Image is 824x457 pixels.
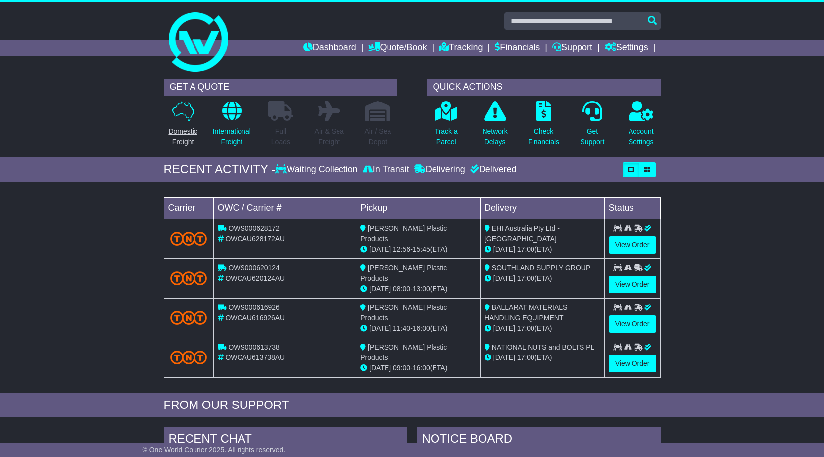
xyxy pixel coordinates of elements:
[468,164,517,175] div: Delivered
[360,244,476,254] div: - (ETA)
[393,245,410,253] span: 12:56
[485,304,567,322] span: BALLARAT MATERIALS HANDLING EQUIPMENT
[393,324,410,332] span: 11:40
[164,398,661,412] div: FROM OUR SUPPORT
[170,232,207,245] img: TNT_Domestic.png
[360,224,447,243] span: [PERSON_NAME] Plastic Products
[413,285,430,293] span: 13:00
[485,353,600,363] div: (ETA)
[439,40,483,56] a: Tracking
[517,354,534,361] span: 17:00
[482,101,508,152] a: NetworkDelays
[164,79,397,96] div: GET A QUOTE
[485,244,600,254] div: (ETA)
[168,126,197,147] p: Domestic Freight
[412,164,468,175] div: Delivering
[493,354,515,361] span: [DATE]
[609,276,656,293] a: View Order
[225,274,285,282] span: OWCAU620124AU
[360,363,476,373] div: - (ETA)
[369,324,391,332] span: [DATE]
[356,197,481,219] td: Pickup
[492,343,594,351] span: NATIONAL NUTS and BOLTS PL
[435,126,458,147] p: Track a Parcel
[417,427,661,454] div: NOTICE BOARD
[552,40,592,56] a: Support
[528,126,559,147] p: Check Financials
[360,264,447,282] span: [PERSON_NAME] Plastic Products
[369,245,391,253] span: [DATE]
[168,101,197,152] a: DomesticFreight
[225,354,285,361] span: OWCAU613738AU
[435,101,458,152] a: Track aParcel
[303,40,356,56] a: Dashboard
[485,323,600,334] div: (ETA)
[413,324,430,332] span: 16:00
[580,101,605,152] a: GetSupport
[228,264,280,272] span: OWS000620124
[493,245,515,253] span: [DATE]
[228,343,280,351] span: OWS000613738
[605,40,648,56] a: Settings
[393,364,410,372] span: 09:00
[360,323,476,334] div: - (ETA)
[482,126,507,147] p: Network Delays
[517,324,534,332] span: 17:00
[213,126,251,147] p: International Freight
[360,284,476,294] div: - (ETA)
[629,126,654,147] p: Account Settings
[369,285,391,293] span: [DATE]
[228,224,280,232] span: OWS000628172
[517,274,534,282] span: 17:00
[225,235,285,243] span: OWCAU628172AU
[393,285,410,293] span: 08:00
[170,311,207,324] img: TNT_Domestic.png
[604,197,660,219] td: Status
[485,273,600,284] div: (ETA)
[315,126,344,147] p: Air & Sea Freight
[360,343,447,361] span: [PERSON_NAME] Plastic Products
[609,355,656,372] a: View Order
[213,197,356,219] td: OWC / Carrier #
[517,245,534,253] span: 17:00
[268,126,293,147] p: Full Loads
[495,40,540,56] a: Financials
[360,164,412,175] div: In Transit
[143,446,286,454] span: © One World Courier 2025. All rights reserved.
[492,264,590,272] span: SOUTHLAND SUPPLY GROUP
[225,314,285,322] span: OWCAU616926AU
[485,224,560,243] span: EHI Australia Pty Ltd - [GEOGRAPHIC_DATA]
[360,304,447,322] span: [PERSON_NAME] Plastic Products
[628,101,654,152] a: AccountSettings
[609,315,656,333] a: View Order
[413,245,430,253] span: 15:45
[609,236,656,254] a: View Order
[493,324,515,332] span: [DATE]
[170,271,207,285] img: TNT_Domestic.png
[528,101,560,152] a: CheckFinancials
[580,126,604,147] p: Get Support
[164,427,407,454] div: RECENT CHAT
[480,197,604,219] td: Delivery
[369,364,391,372] span: [DATE]
[164,197,213,219] td: Carrier
[164,162,276,177] div: RECENT ACTIVITY -
[212,101,251,152] a: InternationalFreight
[493,274,515,282] span: [DATE]
[170,351,207,364] img: TNT_Domestic.png
[427,79,661,96] div: QUICK ACTIONS
[413,364,430,372] span: 16:00
[368,40,427,56] a: Quote/Book
[275,164,360,175] div: Waiting Collection
[228,304,280,311] span: OWS000616926
[365,126,391,147] p: Air / Sea Depot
